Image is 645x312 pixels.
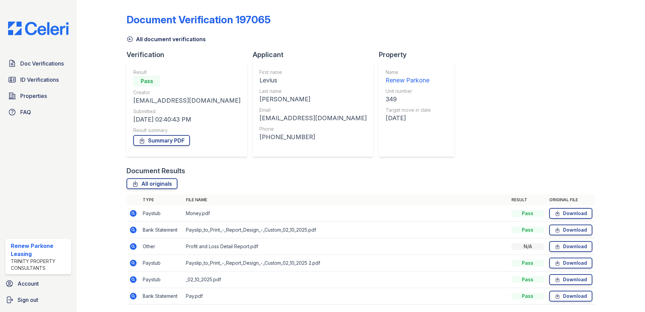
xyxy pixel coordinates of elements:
[511,260,544,266] div: Pass
[20,92,47,100] span: Properties
[386,88,431,95] div: Unit number
[259,132,367,142] div: [PHONE_NUMBER]
[3,277,74,290] a: Account
[183,205,509,222] td: Money.pdf
[259,69,367,76] div: First name
[133,76,160,86] div: Pass
[3,293,74,307] a: Sign out
[511,210,544,217] div: Pass
[20,59,64,68] span: Doc Verifications
[18,296,38,304] span: Sign out
[546,194,595,205] th: Original file
[183,238,509,255] td: Profit and Loss Detail Report.pdf
[617,285,638,305] iframe: chat widget
[183,255,509,271] td: Payslip_to_Print_-_Report_Design_-_Custom_02_10_2025 2.pdf
[259,113,367,123] div: [EMAIL_ADDRESS][DOMAIN_NAME]
[183,271,509,288] td: _02_10_2025.pdf
[133,115,241,124] div: [DATE] 02:40:43 PM
[140,288,183,305] td: Bank Statement
[183,222,509,238] td: Payslip_to_Print_-_Report_Design_-_Custom_02_10_2025.pdf
[11,242,68,258] div: Renew Parkone Leasing
[259,126,367,132] div: Phone
[140,194,183,205] th: Type
[259,95,367,104] div: [PERSON_NAME]
[133,108,241,115] div: Submitted
[140,238,183,255] td: Other
[549,291,592,302] a: Download
[133,135,190,146] a: Summary PDF
[20,108,31,116] span: FAQ
[5,105,71,119] a: FAQ
[18,280,39,288] span: Account
[549,208,592,219] a: Download
[509,194,546,205] th: Result
[5,73,71,86] a: ID Verifications
[140,205,183,222] td: Paystub
[386,113,431,123] div: [DATE]
[133,127,241,134] div: Result summary
[5,57,71,70] a: Doc Verifications
[140,222,183,238] td: Bank Statement
[5,89,71,103] a: Properties
[511,293,544,300] div: Pass
[549,225,592,235] a: Download
[133,89,241,96] div: Creator
[133,96,241,105] div: [EMAIL_ADDRESS][DOMAIN_NAME]
[386,107,431,113] div: Target move in date
[259,107,367,113] div: Email
[127,166,185,176] div: Document Results
[140,271,183,288] td: Paystub
[127,14,271,26] div: Document Verification 197065
[11,258,68,271] div: Trinity Property Consultants
[127,50,253,59] div: Verification
[549,274,592,285] a: Download
[386,69,431,76] div: Name
[127,178,177,189] a: All originals
[20,76,59,84] span: ID Verifications
[386,69,431,85] a: Name Renew Parkone
[253,50,379,59] div: Applicant
[259,76,367,85] div: Levius
[511,276,544,283] div: Pass
[183,288,509,305] td: Pay.pdf
[511,227,544,233] div: Pass
[133,69,241,76] div: Result
[511,243,544,250] div: N/A
[3,22,74,35] img: CE_Logo_Blue-a8612792a0a2168367f1c8372b55b34899dd931a85d93a1a3d3e32e68fde9ad4.png
[549,241,592,252] a: Download
[549,258,592,268] a: Download
[259,88,367,95] div: Last name
[127,35,206,43] a: All document verifications
[386,76,431,85] div: Renew Parkone
[386,95,431,104] div: 349
[140,255,183,271] td: Paystub
[183,194,509,205] th: File name
[379,50,460,59] div: Property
